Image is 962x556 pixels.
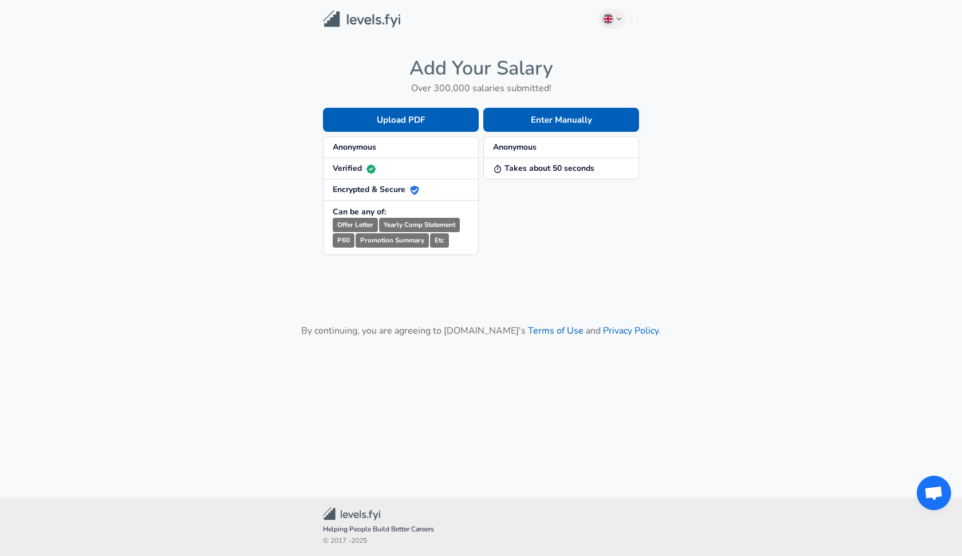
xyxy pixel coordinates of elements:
[604,14,613,24] img: English (UK)
[323,108,479,132] button: Upload PDF
[323,56,639,80] h4: Add Your Salary
[333,163,376,174] strong: Verified
[323,10,400,28] img: Levels.fyi
[493,163,594,174] strong: Takes about 50 seconds
[598,9,626,29] button: English (UK)
[333,233,354,248] small: P60
[323,507,380,520] img: Levels.fyi Community
[430,233,449,248] small: Etc
[528,324,583,337] a: Terms of Use
[483,108,639,132] button: Enter Manually
[379,218,460,232] small: Yearly Comp Statement
[356,233,429,248] small: Promotion Summary
[603,324,659,337] a: Privacy Policy
[333,142,376,152] strong: Anonymous
[333,184,419,195] strong: Encrypted & Secure
[323,535,639,547] span: © 2017 - 2025
[333,206,386,217] strong: Can be any of:
[323,80,639,96] h6: Over 300,000 salaries submitted!
[917,476,951,510] div: Open chat
[493,142,537,152] strong: Anonymous
[323,524,639,535] span: Helping People Build Better Careers
[333,218,378,232] small: Offer Letter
